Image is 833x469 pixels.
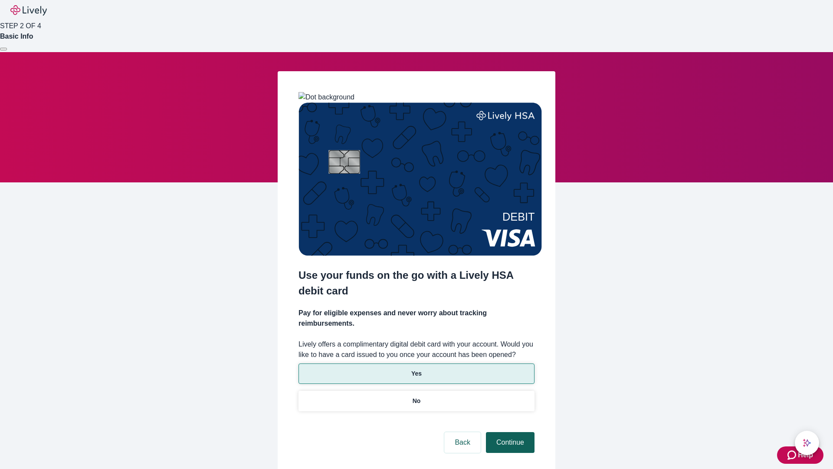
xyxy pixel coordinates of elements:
h2: Use your funds on the go with a Lively HSA debit card [298,268,535,299]
button: No [298,391,535,411]
h4: Pay for eligible expenses and never worry about tracking reimbursements. [298,308,535,329]
img: Lively [10,5,47,16]
p: Yes [411,369,422,378]
label: Lively offers a complimentary digital debit card with your account. Would you like to have a card... [298,339,535,360]
img: Dot background [298,92,354,102]
svg: Lively AI Assistant [803,439,811,447]
p: No [413,396,421,406]
button: Continue [486,432,535,453]
button: chat [795,431,819,455]
svg: Zendesk support icon [787,450,798,460]
span: Help [798,450,813,460]
button: Back [444,432,481,453]
button: Yes [298,363,535,384]
button: Zendesk support iconHelp [777,446,823,464]
img: Debit card [298,102,542,256]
